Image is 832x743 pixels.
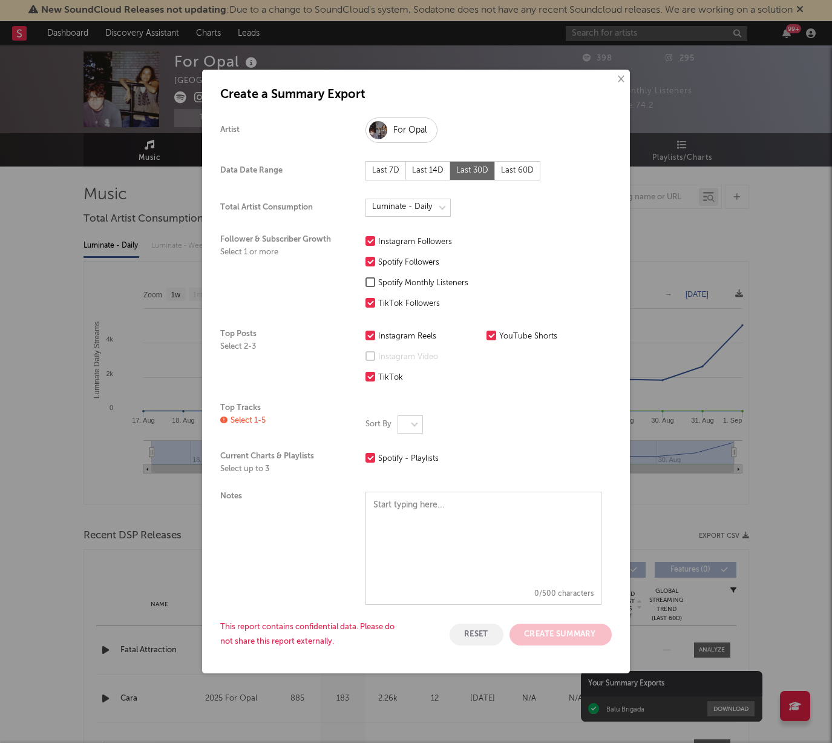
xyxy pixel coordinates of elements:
div: Select up to 3 [220,464,341,474]
div: Notes [220,492,341,605]
div: Last 14D [406,161,450,180]
div: This report contains confidential data. Please do not share this report externally. [220,620,402,649]
div: Last 7D [365,161,406,180]
div: TikTok [378,371,480,385]
div: Follower & Subscriber Growth [220,235,341,311]
div: Instagram Reels [378,329,480,344]
div: Total Artist Consumption [220,203,341,213]
div: Last 60D [495,161,540,180]
div: Select 2-3 [220,342,341,352]
div: For Opal [393,123,427,137]
div: Data Date Range [220,166,341,176]
div: Top Tracks [220,403,341,434]
div: Select 1-5 [220,416,341,426]
div: Current Charts & Playlists [220,452,341,474]
div: YouTube Shorts [499,329,601,344]
label: Sort By [365,417,391,432]
button: × [614,73,627,86]
div: TikTok Followers [378,297,480,311]
div: Instagram Followers [378,235,480,249]
div: Spotify Followers [378,256,480,270]
div: Top Posts [220,329,341,385]
div: 0 /500 characters [366,584,601,604]
button: Reset [450,624,503,646]
div: Instagram Video [378,350,480,365]
div: Select 1 or more [220,248,341,257]
div: Last 30D [450,161,495,180]
button: Create Summary [509,624,612,646]
h1: Create a Summary Export [220,88,612,102]
div: Spotify - Playlists [378,452,480,466]
div: Spotify Monthly Listeners [378,276,480,291]
div: Artist [220,125,341,135]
